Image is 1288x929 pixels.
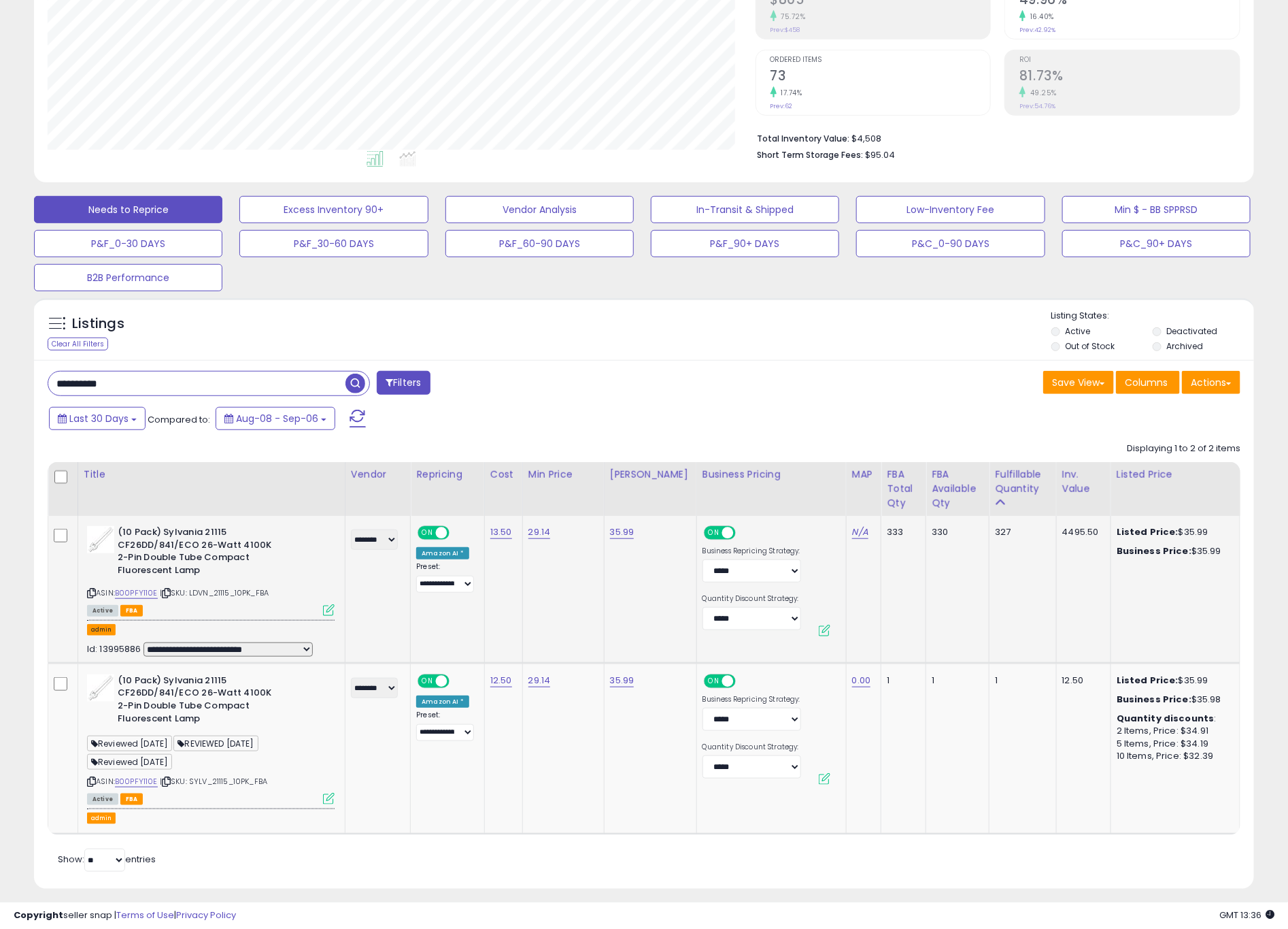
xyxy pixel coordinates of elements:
[852,525,868,539] a: N/A
[610,525,634,539] a: 35.99
[758,149,864,161] b: Short Term Storage Fees:
[1117,544,1191,557] b: Business Price:
[887,468,920,510] div: FBA Total Qty
[115,587,158,599] a: B00PFY110E
[120,605,143,617] span: FBA
[932,526,979,538] div: 330
[148,413,210,426] span: Compared to:
[758,129,1230,146] li: $4,508
[87,813,116,824] button: admin
[702,743,801,752] label: Quantity Discount Strategy:
[87,794,118,805] span: All listings currently available for purchase on Amazon
[87,526,114,553] img: 31jT6SFY5lL._SL40_.jpg
[239,196,428,223] button: Excess Inventory 90+
[852,674,871,687] a: 0.00
[120,794,143,805] span: FBA
[116,909,174,922] a: Terms of Use
[1117,713,1230,725] div: :
[1043,371,1114,394] button: Save View
[1117,738,1230,750] div: 5 Items, Price: $34.19
[758,133,850,144] b: Total Inventory Value:
[34,196,222,223] button: Needs to Reprice
[1065,325,1090,337] label: Active
[1019,26,1055,34] small: Prev: 42.92%
[447,527,469,539] span: OFF
[490,468,517,482] div: Cost
[87,754,172,770] span: Reviewed [DATE]
[1062,526,1100,538] div: 4495.50
[770,68,991,86] h2: 73
[702,695,801,704] label: Business Repricing Strategy:
[1117,750,1230,762] div: 10 Items, Price: $32.39
[1019,102,1055,110] small: Prev: 54.76%
[1166,325,1217,337] label: Deactivated
[239,230,428,257] button: P&F_30-60 DAYS
[160,587,269,598] span: | SKU: LDVN_21115_10PK_FBA
[34,230,222,257] button: P&F_0-30 DAYS
[48,338,108,351] div: Clear All Filters
[118,526,283,580] b: (10 Pack) Sylvania 21115 CF26DD/841/ECO 26-Watt 4100K 2-Pin Double Tube Compact Fluorescent Lamp
[651,230,839,257] button: P&F_90+ DAYS
[887,526,915,538] div: 333
[118,674,283,728] b: (10 Pack) Sylvania 21115 CF26DD/841/ECO 26-Watt 4100K 2-Pin Double Tube Compact Fluorescent Lamp
[887,674,915,687] div: 1
[87,674,335,803] div: ASIN:
[1026,88,1057,98] small: 49.25%
[14,909,236,922] div: seller snap | |
[87,605,118,617] span: All listings currently available for purchase on Amazon
[87,624,116,636] button: admin
[34,264,222,291] button: B2B Performance
[351,468,405,482] div: Vendor
[87,642,141,655] span: Id: 13995886
[705,527,722,539] span: ON
[995,526,1045,538] div: 327
[1117,545,1230,557] div: $35.99
[69,412,129,425] span: Last 30 Days
[1019,56,1240,64] span: ROI
[1117,712,1215,725] b: Quantity discounts
[1051,310,1254,323] p: Listing States:
[702,468,841,482] div: Business Pricing
[416,547,469,559] div: Amazon AI *
[416,711,474,740] div: Preset:
[416,562,474,592] div: Preset:
[420,675,437,687] span: ON
[490,674,512,687] a: 12.50
[87,526,335,615] div: ASIN:
[1019,68,1240,86] h2: 81.73%
[852,468,876,482] div: MAP
[1062,468,1105,496] div: Inv. value
[610,468,691,482] div: [PERSON_NAME]
[702,594,801,604] label: Quantity Discount Strategy:
[734,675,756,687] span: OFF
[445,230,634,257] button: P&F_60-90 DAYS
[377,371,430,395] button: Filters
[1117,693,1191,706] b: Business Price:
[610,674,634,687] a: 35.99
[528,674,551,687] a: 29.14
[72,314,124,333] h5: Listings
[1127,442,1240,455] div: Displaying 1 to 2 of 2 items
[14,909,63,922] strong: Copyright
[856,230,1045,257] button: P&C_0-90 DAYS
[84,468,339,482] div: Title
[1117,725,1230,737] div: 2 Items, Price: $34.91
[176,909,236,922] a: Privacy Policy
[777,88,802,98] small: 17.74%
[447,675,469,687] span: OFF
[1182,371,1240,394] button: Actions
[345,462,410,516] th: CSV column name: cust_attr_1_Vendor
[1117,525,1179,538] b: Listed Price:
[87,674,114,702] img: 31jT6SFY5lL._SL40_.jpg
[734,527,756,539] span: OFF
[160,776,267,787] span: | SKU: SYLV_21115_10PK_FBA
[416,468,479,482] div: Repricing
[932,674,979,687] div: 1
[777,12,806,22] small: 75.72%
[770,102,793,110] small: Prev: 62
[216,407,335,430] button: Aug-08 - Sep-06
[1062,230,1251,257] button: P&C_90+ DAYS
[1062,674,1100,687] div: 12.50
[651,196,839,223] button: In-Transit & Shipped
[49,407,146,430] button: Last 30 Days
